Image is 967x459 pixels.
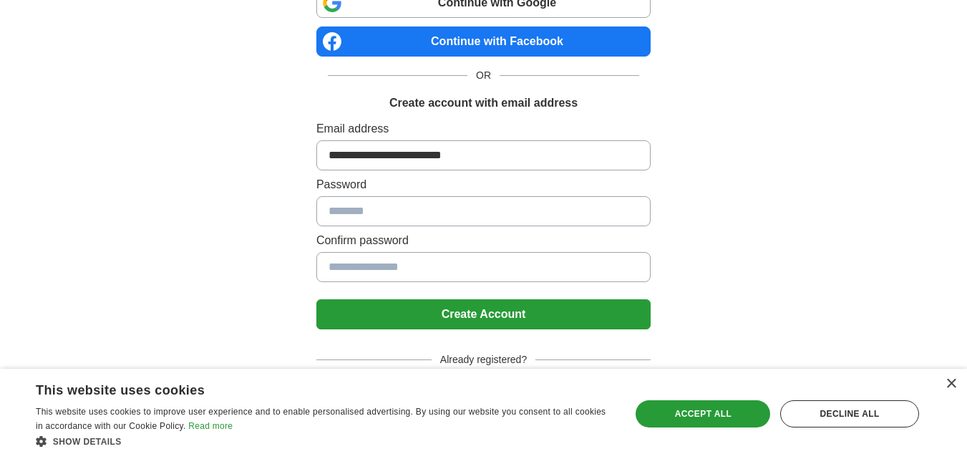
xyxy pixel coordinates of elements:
span: This website uses cookies to improve user experience and to enable personalised advertising. By u... [36,407,606,431]
div: Close [946,379,956,390]
a: Read more, opens a new window [188,421,233,431]
a: Continue with Facebook [316,26,651,57]
h1: Create account with email address [389,95,578,112]
div: Accept all [636,400,770,427]
div: Decline all [780,400,919,427]
span: OR [467,68,500,83]
div: Show details [36,434,613,448]
span: Show details [53,437,122,447]
label: Confirm password [316,232,651,249]
div: This website uses cookies [36,377,578,399]
label: Password [316,176,651,193]
button: Create Account [316,299,651,329]
label: Email address [316,120,651,137]
span: Already registered? [432,352,535,367]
